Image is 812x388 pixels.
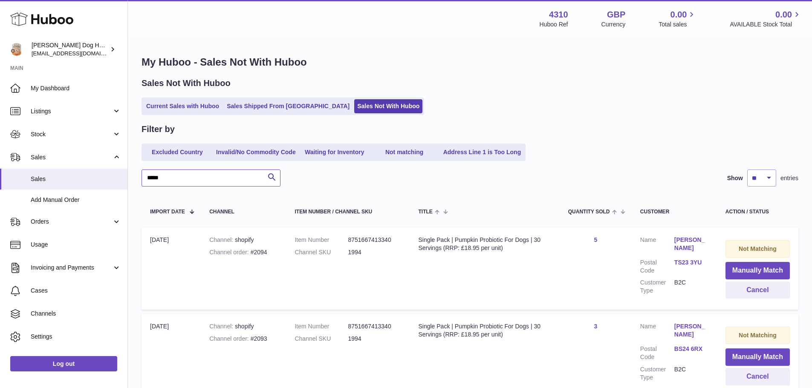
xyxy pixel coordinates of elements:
div: [PERSON_NAME] Dog House [32,41,108,57]
dd: 8751667413340 [348,236,401,244]
div: #2094 [209,248,277,256]
a: BS24 6RX [674,345,708,353]
button: Manually Match [725,262,790,279]
dt: Name [640,236,674,254]
span: Total sales [659,20,696,29]
img: internalAdmin-4310@internal.huboo.com [10,43,23,56]
a: Sales Not With Huboo [354,99,422,113]
strong: Channel [209,323,235,330]
div: Currency [601,20,626,29]
dt: Channel SKU [295,335,348,343]
span: Settings [31,333,121,341]
label: Show [727,174,743,182]
dd: 8751667413340 [348,322,401,331]
strong: Not Matching [739,245,777,252]
h2: Sales Not With Huboo [142,78,231,89]
span: [EMAIL_ADDRESS][DOMAIN_NAME] [32,50,125,57]
span: AVAILABLE Stock Total [730,20,802,29]
div: Single Pack | Pumpkin Probiotic For Dogs | 30 Servings (RRP: £18.95 per unit) [418,236,551,252]
div: Customer [640,209,708,215]
div: Channel [209,209,277,215]
dd: B2C [674,365,708,382]
dt: Channel SKU [295,248,348,256]
a: Sales Shipped From [GEOGRAPHIC_DATA] [224,99,353,113]
div: Item Number / Channel SKU [295,209,401,215]
span: Add Manual Order [31,196,121,204]
span: Sales [31,153,112,161]
a: [PERSON_NAME] [674,322,708,339]
a: Excluded Country [143,145,211,159]
a: 0.00 Total sales [659,9,696,29]
dt: Item Number [295,322,348,331]
button: Cancel [725,282,790,299]
a: Address Line 1 is Too Long [440,145,524,159]
a: Invalid/No Commodity Code [213,145,299,159]
dt: Postal Code [640,345,674,361]
a: 0.00 AVAILABLE Stock Total [730,9,802,29]
dt: Postal Code [640,259,674,275]
strong: Not Matching [739,332,777,339]
strong: Channel order [209,249,251,256]
span: Channels [31,310,121,318]
span: Sales [31,175,121,183]
td: [DATE] [142,227,201,310]
span: Stock [31,130,112,138]
dt: Item Number [295,236,348,244]
strong: 4310 [549,9,568,20]
dt: Customer Type [640,365,674,382]
div: shopify [209,322,277,331]
div: Single Pack | Pumpkin Probiotic For Dogs | 30 Servings (RRP: £18.95 per unit) [418,322,551,339]
h1: My Huboo - Sales Not With Huboo [142,55,798,69]
span: Title [418,209,432,215]
dt: Customer Type [640,279,674,295]
dd: 1994 [348,335,401,343]
span: My Dashboard [31,84,121,92]
span: Cases [31,287,121,295]
strong: GBP [607,9,625,20]
a: 5 [594,236,597,243]
strong: Channel [209,236,235,243]
h2: Filter by [142,124,175,135]
span: Invoicing and Payments [31,264,112,272]
span: Orders [31,218,112,226]
button: Manually Match [725,348,790,366]
dd: B2C [674,279,708,295]
span: 0.00 [775,9,792,20]
button: Cancel [725,368,790,385]
span: entries [780,174,798,182]
span: Usage [31,241,121,249]
strong: Channel order [209,335,251,342]
a: Log out [10,356,117,371]
span: Listings [31,107,112,115]
dd: 1994 [348,248,401,256]
span: Import date [150,209,185,215]
span: 0.00 [670,9,687,20]
div: shopify [209,236,277,244]
a: Not matching [370,145,439,159]
div: Action / Status [725,209,790,215]
a: 3 [594,323,597,330]
a: Current Sales with Huboo [143,99,222,113]
span: Quantity Sold [568,209,610,215]
a: [PERSON_NAME] [674,236,708,252]
div: Huboo Ref [540,20,568,29]
a: Waiting for Inventory [301,145,369,159]
div: #2093 [209,335,277,343]
dt: Name [640,322,674,341]
a: TS23 3YU [674,259,708,267]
